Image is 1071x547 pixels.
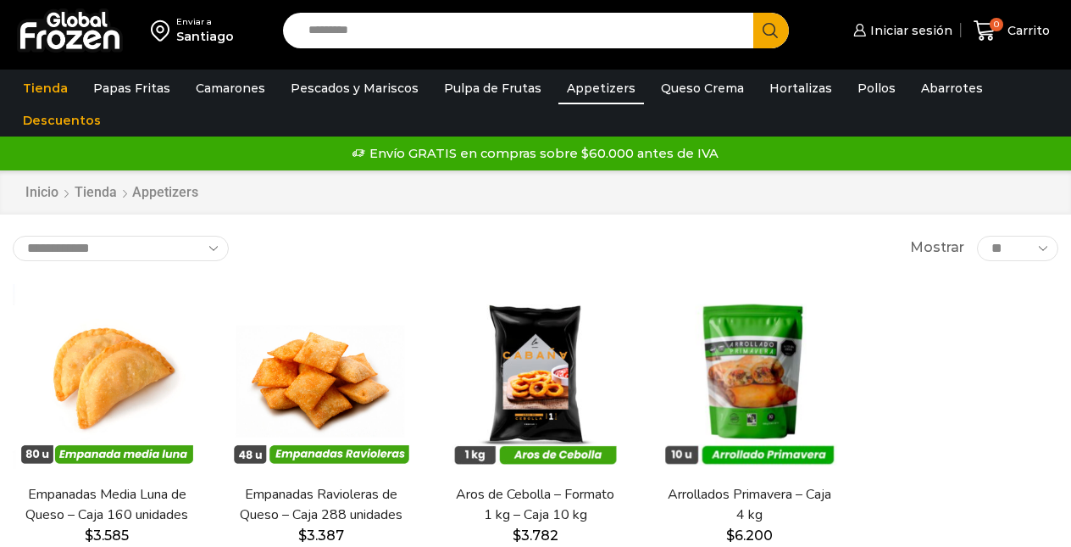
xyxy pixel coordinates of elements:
[22,485,192,524] a: Empanadas Media Luna de Queso – Caja 160 unidades
[13,236,229,261] select: Pedido de la tienda
[132,184,198,200] h1: Appetizers
[282,72,427,104] a: Pescados y Mariscos
[298,527,307,544] span: $
[176,16,234,28] div: Enviar a
[298,527,344,544] bdi: 3.387
[14,72,76,104] a: Tienda
[866,22,952,39] span: Iniciar sesión
[451,485,621,524] a: Aros de Cebolla – Formato 1 kg – Caja 10 kg
[910,238,964,258] span: Mostrar
[236,485,407,524] a: Empanadas Ravioleras de Queso – Caja 288 unidades
[187,72,274,104] a: Camarones
[726,527,773,544] bdi: 6.200
[14,104,109,137] a: Descuentos
[151,16,176,45] img: address-field-icon.svg
[74,183,118,203] a: Tienda
[726,527,735,544] span: $
[85,527,93,544] span: $
[1003,22,1050,39] span: Carrito
[436,72,550,104] a: Pulpa de Frutas
[761,72,841,104] a: Hortalizas
[990,18,1003,31] span: 0
[25,183,198,203] nav: Breadcrumb
[849,72,904,104] a: Pollos
[913,72,991,104] a: Abarrotes
[558,72,644,104] a: Appetizers
[652,72,752,104] a: Queso Crema
[513,527,521,544] span: $
[25,183,59,203] a: Inicio
[513,527,558,544] bdi: 3.782
[176,28,234,45] div: Santiago
[85,527,129,544] bdi: 3.585
[753,13,789,48] button: Search button
[85,72,179,104] a: Papas Fritas
[969,11,1054,51] a: 0 Carrito
[665,485,835,524] a: Arrollados Primavera – Caja 4 kg
[849,14,952,47] a: Iniciar sesión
